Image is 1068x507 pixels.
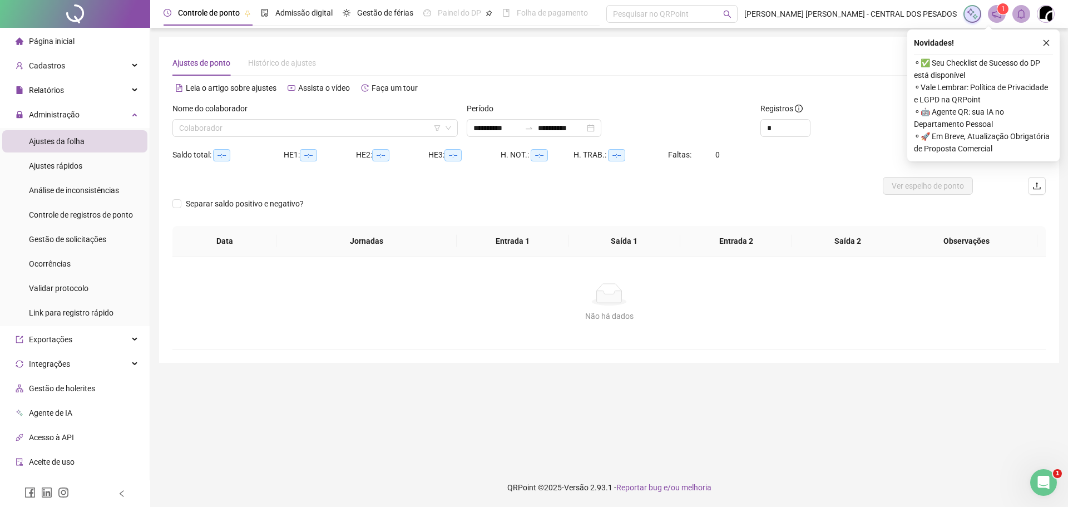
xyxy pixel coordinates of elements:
[276,226,457,257] th: Jornadas
[29,137,85,146] span: Ajustes da folha
[288,84,295,92] span: youtube
[29,360,70,368] span: Integrações
[29,259,71,268] span: Ocorrências
[29,161,82,170] span: Ajustes rápidos
[356,149,428,161] div: HE 2:
[608,149,625,161] span: --:--
[1042,39,1050,47] span: close
[29,408,72,417] span: Agente de IA
[29,284,88,293] span: Validar protocolo
[573,149,668,161] div: H. TRAB.:
[680,226,792,257] th: Entrada 2
[715,150,720,159] span: 0
[16,111,23,119] span: lock
[501,149,573,161] div: H. NOT.:
[914,81,1053,106] span: ⚬ Vale Lembrar: Política de Privacidade e LGPD na QRPoint
[58,487,69,498] span: instagram
[16,86,23,94] span: file
[361,84,369,92] span: history
[16,458,23,466] span: audit
[966,8,978,20] img: sparkle-icon.fc2bf0ac1784a2077858766a79e2daf3.svg
[372,149,389,161] span: --:--
[564,483,589,492] span: Versão
[792,226,904,257] th: Saída 2
[29,37,75,46] span: Página inicial
[150,468,1068,507] footer: QRPoint © 2025 - 2.93.1 -
[29,457,75,466] span: Aceite de uso
[164,9,171,17] span: clock-circle
[186,83,276,92] span: Leia o artigo sobre ajustes
[1032,181,1041,190] span: upload
[1016,9,1026,19] span: bell
[172,102,255,115] label: Nome do colaborador
[997,3,1008,14] sup: 1
[172,149,284,161] div: Saldo total:
[914,57,1053,81] span: ⚬ ✅ Seu Checklist de Sucesso do DP está disponível
[434,125,441,131] span: filter
[172,58,230,67] span: Ajustes de ponto
[744,8,957,20] span: [PERSON_NAME] [PERSON_NAME] - CENTRAL DOS PESADOS
[186,310,1032,322] div: Não há dados
[29,210,133,219] span: Controle de registros de ponto
[41,487,52,498] span: linkedin
[16,434,23,441] span: api
[29,335,72,344] span: Exportações
[300,149,317,161] span: --:--
[178,8,240,17] span: Controle de ponto
[284,149,356,161] div: HE 1:
[29,308,113,317] span: Link para registro rápido
[175,84,183,92] span: file-text
[29,61,65,70] span: Cadastros
[16,360,23,368] span: sync
[438,8,481,17] span: Painel do DP
[298,83,350,92] span: Assista o vídeo
[29,384,95,393] span: Gestão de holerites
[723,10,731,18] span: search
[525,124,533,132] span: swap-right
[213,149,230,161] span: --:--
[445,125,452,131] span: down
[568,226,680,257] th: Saída 1
[372,83,418,92] span: Faça um tour
[444,149,462,161] span: --:--
[795,105,803,112] span: info-circle
[29,86,64,95] span: Relatórios
[1030,469,1057,496] iframe: Intercom live chat
[467,102,501,115] label: Período
[357,8,413,17] span: Gestão de férias
[181,198,308,210] span: Separar saldo positivo e negativo?
[457,226,568,257] th: Entrada 1
[896,226,1037,257] th: Observações
[172,226,276,257] th: Data
[248,58,316,67] span: Histórico de ajustes
[24,487,36,498] span: facebook
[914,130,1053,155] span: ⚬ 🚀 Em Breve, Atualização Obrigatória de Proposta Comercial
[992,9,1002,19] span: notification
[29,235,106,244] span: Gestão de solicitações
[261,9,269,17] span: file-done
[343,9,350,17] span: sun
[16,37,23,45] span: home
[1037,6,1054,22] img: 12901
[531,149,548,161] span: --:--
[428,149,501,161] div: HE 3:
[760,102,803,115] span: Registros
[883,177,973,195] button: Ver espelho de ponto
[16,62,23,70] span: user-add
[275,8,333,17] span: Admissão digital
[244,10,251,17] span: pushpin
[16,336,23,343] span: export
[1053,469,1062,478] span: 1
[486,10,492,17] span: pushpin
[517,8,588,17] span: Folha de pagamento
[29,110,80,119] span: Administração
[502,9,510,17] span: book
[616,483,711,492] span: Reportar bug e/ou melhoria
[29,433,74,442] span: Acesso à API
[16,385,23,392] span: apartment
[904,235,1029,247] span: Observações
[668,150,693,159] span: Faltas:
[29,186,119,195] span: Análise de inconsistências
[1001,5,1005,13] span: 1
[525,124,533,132] span: to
